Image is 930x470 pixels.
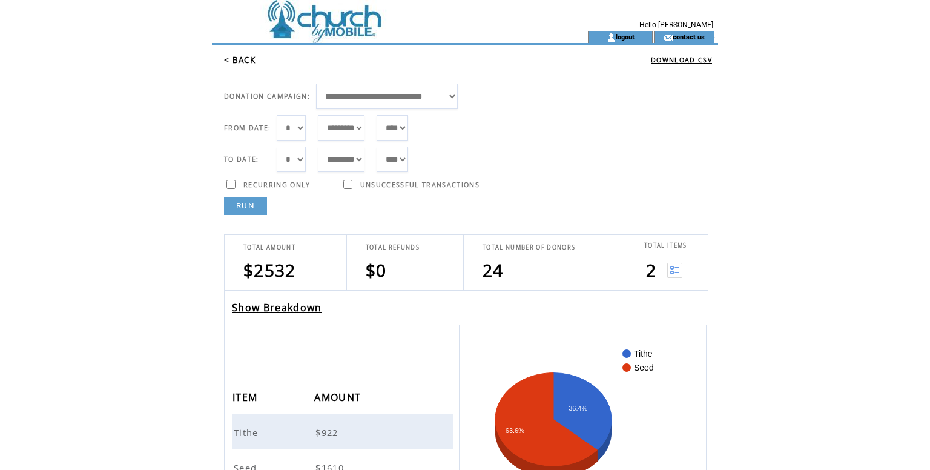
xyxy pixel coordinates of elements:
span: 2 [646,259,656,282]
text: Tithe [634,349,653,359]
span: $0 [366,259,387,282]
span: FROM DATE: [224,124,271,132]
span: ITEM [232,388,260,410]
img: contact_us_icon.gif [664,33,673,42]
span: AMOUNT [314,388,364,410]
span: $922 [315,426,341,439]
span: 24 [483,259,504,282]
a: contact us [673,33,705,41]
img: account_icon.gif [607,33,616,42]
span: UNSUCCESSFUL TRANSACTIONS [360,180,480,189]
a: DOWNLOAD CSV [651,56,712,64]
a: AMOUNT [314,393,364,400]
a: RUN [224,197,267,215]
span: Tithe [234,426,262,439]
a: Tithe [234,426,262,437]
text: 36.4% [569,405,587,412]
span: RECURRING ONLY [243,180,311,189]
text: 63.6% [506,427,524,434]
span: TOTAL AMOUNT [243,243,295,251]
img: View list [667,263,682,278]
text: Seed [634,363,654,372]
span: TOTAL ITEMS [644,242,687,250]
span: TOTAL REFUNDS [366,243,420,251]
a: Show Breakdown [232,301,322,314]
a: < BACK [224,55,256,65]
span: TOTAL NUMBER OF DONORS [483,243,575,251]
a: logout [616,33,635,41]
span: DONATION CAMPAIGN: [224,92,310,101]
span: Hello [PERSON_NAME] [639,21,713,29]
span: $2532 [243,259,296,282]
span: TO DATE: [224,155,259,164]
a: ITEM [232,393,260,400]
